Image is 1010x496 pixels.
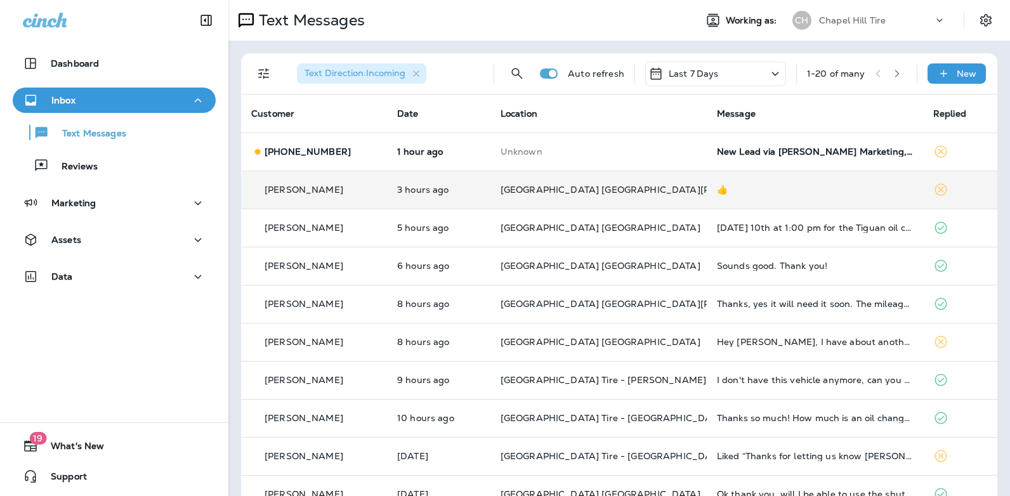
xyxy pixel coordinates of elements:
p: Text Messages [254,11,365,30]
p: [PERSON_NAME] [265,413,343,423]
button: Dashboard [13,51,216,76]
div: Liked “Thanks for letting us know Susan, I will update our records.” [717,451,913,461]
span: Replied [933,108,966,119]
p: [PERSON_NAME] [265,299,343,309]
button: Text Messages [13,119,216,146]
button: Marketing [13,190,216,216]
p: [PERSON_NAME] [265,261,343,271]
span: [GEOGRAPHIC_DATA] [GEOGRAPHIC_DATA][PERSON_NAME] [501,298,779,310]
div: CH [792,11,811,30]
button: Assets [13,227,216,252]
p: [PERSON_NAME] [265,223,343,233]
p: Chapel Hill Tire [819,15,886,25]
p: Oct 8, 2025 11:30 AM [397,299,480,309]
p: Auto refresh [568,69,624,79]
p: New [957,69,976,79]
span: 19 [29,432,46,445]
p: Last 7 Days [669,69,719,79]
button: Inbox [13,88,216,113]
button: 19What's New [13,433,216,459]
button: Filters [251,61,277,86]
p: Text Messages [49,128,126,140]
button: Data [13,264,216,289]
p: Reviews [49,161,98,173]
div: I don't have this vehicle anymore, can you remove it from my list? [717,375,913,385]
span: Working as: [726,15,780,26]
p: Inbox [51,95,75,105]
div: 1 - 20 of many [807,69,865,79]
div: New Lead via Merrick Marketing, Customer Name: Mr. M., Contact info: Masked phone number availabl... [717,147,913,157]
p: Oct 8, 2025 03:01 PM [397,223,480,233]
p: Assets [51,235,81,245]
p: Marketing [51,198,96,208]
button: Settings [974,9,997,32]
p: Dashboard [51,58,99,69]
span: [GEOGRAPHIC_DATA] [GEOGRAPHIC_DATA] [501,260,700,271]
span: [GEOGRAPHIC_DATA] [GEOGRAPHIC_DATA] [501,336,700,348]
span: [GEOGRAPHIC_DATA] Tire - [GEOGRAPHIC_DATA] [501,412,726,424]
span: Date [397,108,419,119]
p: Oct 8, 2025 09:50 AM [397,413,480,423]
span: Customer [251,108,294,119]
div: Thanks, yes it will need it soon. The mileage just hit 100,000 and the service sticker says 102,0... [717,299,913,309]
button: Search Messages [504,61,530,86]
span: [GEOGRAPHIC_DATA] Tire - [GEOGRAPHIC_DATA] [501,450,726,462]
p: Oct 8, 2025 04:23 PM [397,185,480,195]
div: 👍 [717,185,913,195]
div: Sounds good. Thank you! [717,261,913,271]
span: Location [501,108,537,119]
button: Reviews [13,152,216,179]
span: Message [717,108,756,119]
div: Hey Sean, I have about another 1000 mile. Thank you for the reminder. I appreciate all you guys do. [717,337,913,347]
p: [PERSON_NAME] [265,185,343,195]
div: Thanks so much! How much is an oil change? [717,413,913,423]
p: Oct 8, 2025 07:08 PM [397,147,480,157]
span: What's New [38,441,104,456]
p: This customer does not have a last location and the phone number they messaged is not assigned to... [501,147,697,157]
span: [GEOGRAPHIC_DATA] [GEOGRAPHIC_DATA] [501,222,700,233]
p: [PHONE_NUMBER] [265,147,351,157]
span: [GEOGRAPHIC_DATA] [GEOGRAPHIC_DATA][PERSON_NAME] [501,184,779,195]
p: Oct 8, 2025 11:17 AM [397,375,480,385]
p: Oct 8, 2025 01:49 PM [397,261,480,271]
button: Support [13,464,216,489]
p: Oct 7, 2025 02:59 PM [397,451,480,461]
span: Support [38,471,87,486]
span: Text Direction : Incoming [305,67,405,79]
div: Text Direction:Incoming [297,63,426,84]
p: Data [51,271,73,282]
p: [PERSON_NAME] [265,451,343,461]
p: [PERSON_NAME] [265,375,343,385]
button: Collapse Sidebar [188,8,224,33]
div: Friday 10th at 1:00 pm for the Tiguan oil change is good. [717,223,913,233]
span: [GEOGRAPHIC_DATA] Tire - [PERSON_NAME][GEOGRAPHIC_DATA] [501,374,805,386]
p: Oct 8, 2025 11:22 AM [397,337,480,347]
p: [PERSON_NAME] [265,337,343,347]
